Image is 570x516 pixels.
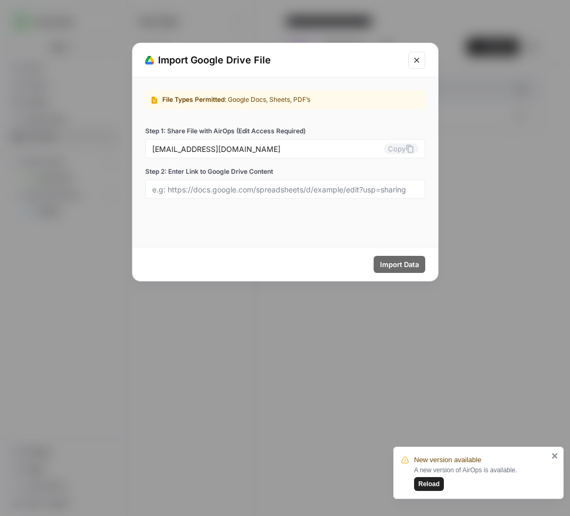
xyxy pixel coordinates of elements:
[551,451,559,460] button: close
[152,184,418,194] input: e.g: https://docs.google.com/spreadsheets/d/example/edit?usp=sharing
[145,167,425,176] label: Step 2: Enter Link to Google Drive Content
[414,477,444,491] button: Reload
[380,259,419,270] span: Import Data
[414,455,481,465] span: New version available
[418,479,440,489] span: Reload
[374,256,425,273] button: Import Data
[414,465,548,491] div: A new version of AirOps is available.
[408,52,425,69] button: Close modal
[145,53,402,68] div: Import Google Drive File
[384,143,418,154] button: Copy
[145,126,425,136] label: Step 1: Share File with AirOps (Edit Access Required)
[225,95,310,103] span: : Google Docs, Sheets, PDF’s
[162,95,225,103] span: File Types Permitted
